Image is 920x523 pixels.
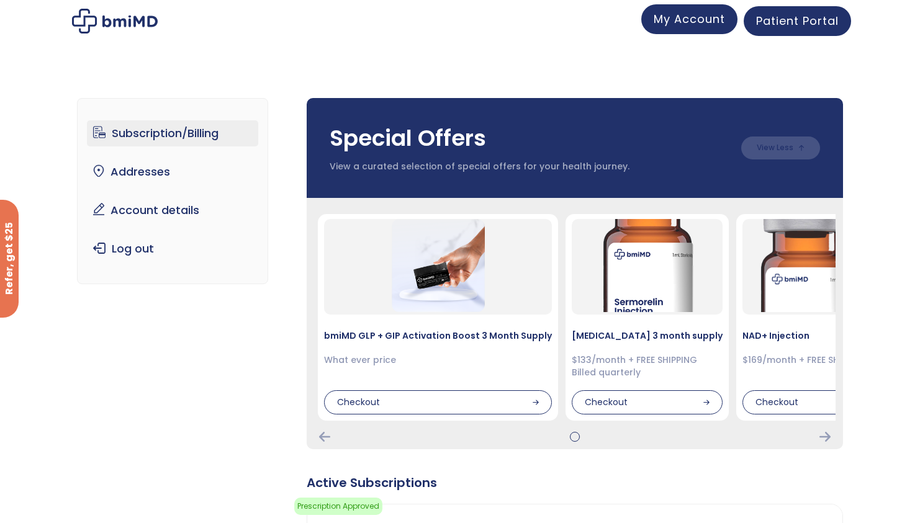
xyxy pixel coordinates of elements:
a: Addresses [87,159,259,185]
span: My Account [654,11,725,27]
span: Prescription Approved [294,498,382,515]
div: Previous Card [319,432,330,442]
a: Account details [87,197,259,223]
a: Log out [87,236,259,262]
p: View a curated selection of special offers for your health journey. [330,161,729,173]
div: Checkout [572,390,723,415]
h4: NAD+ Injection [742,329,868,342]
div: Next Card [819,432,831,442]
h3: Special Offers [330,123,729,154]
div: What ever price [324,354,552,367]
div: Active Subscriptions [307,474,843,491]
div: $133/month + FREE SHIPPING Billed quarterly [572,354,723,378]
img: NAD Injection [759,219,852,312]
h4: [MEDICAL_DATA] 3 month supply [572,329,723,342]
h4: bmiMD GLP + GIP Activation Boost 3 Month Supply [324,329,552,342]
nav: Account pages [77,98,269,284]
a: Subscription/Billing [87,120,259,146]
span: Patient Portal [756,13,839,29]
a: Patient Portal [744,6,851,36]
div: $169/month + FREE SHIPPING [742,354,868,367]
div: Checkout [742,390,868,415]
div: Checkout [324,390,552,415]
img: My account [72,9,158,34]
a: My Account [641,4,737,34]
